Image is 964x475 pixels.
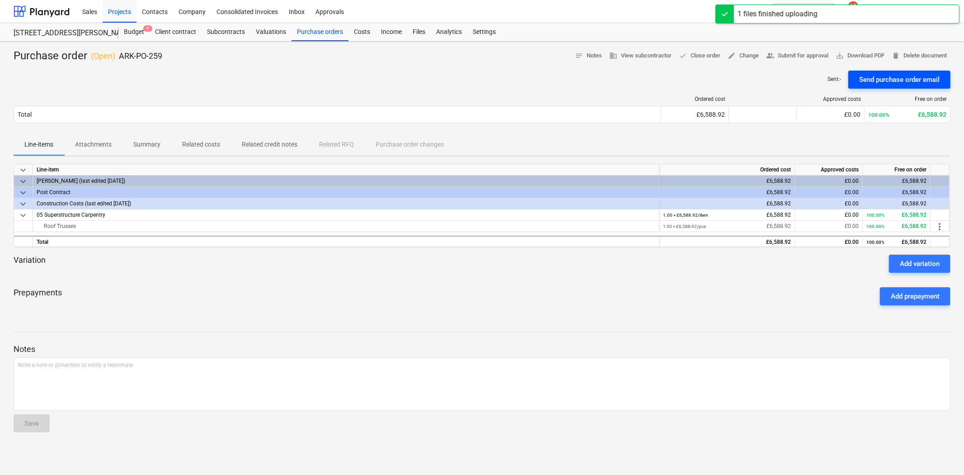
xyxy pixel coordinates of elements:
[866,213,884,218] small: 100.00%
[663,221,791,232] div: £6,588.92
[14,49,162,63] div: Purchase order
[795,164,863,176] div: Approved costs
[828,76,841,83] p: Sent : -
[762,49,832,63] button: Submit for approval
[202,23,250,41] a: Subcontracts
[799,221,859,232] div: £0.00
[665,111,725,118] div: £6,588.92
[143,25,152,32] span: 4
[892,52,900,60] span: delete
[348,23,376,41] a: Costs
[848,71,950,89] button: Send purchase order email
[37,198,655,209] div: Construction Costs (last edited 27 Nov 2024)
[799,176,859,187] div: £0.00
[18,199,28,209] span: keyboard_arrow_down
[37,221,655,232] div: Roof Trusses
[866,221,926,232] div: £6,588.92
[33,164,659,176] div: Line-item
[292,23,348,41] a: Purchase orders
[799,209,859,221] div: £0.00
[836,52,844,60] span: save_alt
[663,209,791,221] div: £6,588.92
[14,28,108,38] div: [STREET_ADDRESS][PERSON_NAME]
[609,52,617,60] span: business
[467,23,501,41] a: Settings
[663,187,791,198] div: £6,588.92
[609,51,672,61] span: View subcontractor
[866,176,926,187] div: £6,588.92
[18,165,28,176] span: keyboard_arrow_down
[119,51,162,62] p: ARK-PO-259
[75,140,112,149] p: Attachments
[868,111,946,118] div: £6,588.92
[150,23,202,41] a: Client contract
[832,49,888,63] button: Download PDF
[724,49,762,63] button: Change
[868,112,889,118] small: 100.00%
[407,23,431,41] a: Files
[934,221,945,232] span: more_vert
[663,224,706,229] small: 1.00 × £6,588.92 / pcs
[18,111,32,118] div: Total
[91,51,115,62] p: ( Open )
[919,432,964,475] iframe: Chat Widget
[866,187,926,198] div: £6,588.92
[799,187,859,198] div: £0.00
[242,140,297,149] p: Related credit notes
[799,237,859,248] div: £0.00
[892,51,947,61] span: Delete document
[836,51,884,61] span: Download PDF
[37,212,105,218] span: 05 Superstructure Carpentry
[866,209,926,221] div: £6,588.92
[118,23,150,41] a: Budget4
[250,23,292,41] a: Valuations
[431,23,467,41] a: Analytics
[800,111,861,118] div: £0.00
[866,237,926,248] div: £6,588.92
[376,23,407,41] a: Income
[663,198,791,209] div: £6,588.92
[663,213,708,218] small: 1.00 × £6,588.92 / item
[891,290,940,302] div: Add prepayment
[37,187,655,198] div: Post Contract
[118,23,150,41] div: Budget
[728,51,759,61] span: Change
[868,96,947,102] div: Free on order
[663,176,791,187] div: £6,588.92
[14,255,46,273] p: Variation
[863,164,931,176] div: Free on order
[866,240,884,245] small: 100.00%
[571,49,606,63] button: Notes
[18,187,28,198] span: keyboard_arrow_down
[866,198,926,209] div: £6,588.92
[799,198,859,209] div: £0.00
[900,258,940,270] div: Add variation
[665,96,725,102] div: Ordered cost
[606,49,675,63] button: View subcontractor
[766,51,828,61] span: Submit for approval
[675,49,724,63] button: Close order
[766,52,774,60] span: people_alt
[33,236,659,247] div: Total
[575,51,602,61] span: Notes
[37,176,655,186] div: Galley Lane (last edited 27 Nov 2024)
[575,52,583,60] span: notes
[659,164,795,176] div: Ordered cost
[18,210,28,221] span: keyboard_arrow_down
[679,51,720,61] span: Close order
[14,344,950,355] p: Notes
[880,287,950,305] button: Add prepayment
[679,52,687,60] span: done
[133,140,160,149] p: Summary
[728,52,736,60] span: edit
[800,96,861,102] div: Approved costs
[888,49,950,63] button: Delete document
